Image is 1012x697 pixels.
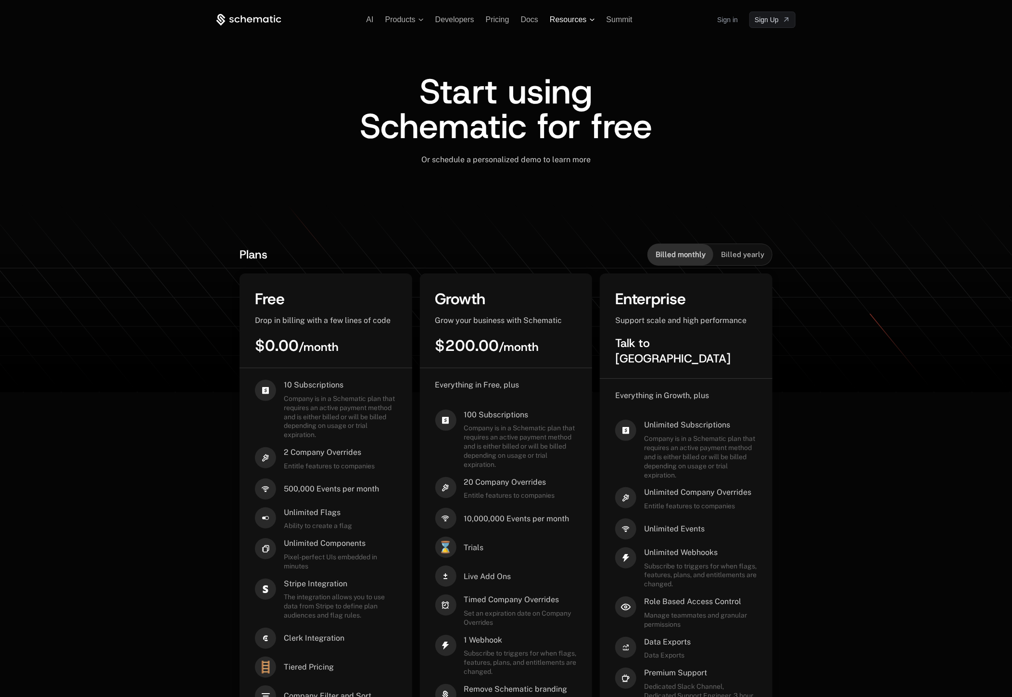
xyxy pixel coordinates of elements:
[615,289,686,309] span: Enterprise
[435,508,456,529] i: signal
[615,596,636,618] i: eye
[255,628,276,649] i: clerk
[255,579,276,600] i: stripe
[367,15,374,24] a: AI
[255,380,276,401] i: cashapp
[615,547,636,568] i: thunder
[644,420,757,430] span: Unlimited Subscriptions
[644,596,757,607] span: Role Based Access Control
[435,289,486,309] span: Growth
[360,68,652,149] span: Start using Schematic for free
[644,502,751,511] span: Entitle features to companies
[284,462,375,471] span: Entitle features to companies
[615,637,636,658] i: arrow-analytics
[240,247,267,262] span: Plans
[255,507,276,529] i: boolean-on
[644,524,705,534] span: Unlimited Events
[255,538,276,559] i: chips
[615,518,636,540] i: signal
[464,491,555,500] span: Entitle features to companies
[464,424,577,469] span: Company is in a Schematic plan that requires an active payment method and is either billed or wil...
[644,562,757,589] span: Subscribe to triggers for when flags, features, plans, and entitlements are changed.
[486,15,509,24] a: Pricing
[464,635,577,645] span: 1 Webhook
[644,668,757,678] span: Premium Support
[284,521,352,530] span: Ability to create a flag
[721,250,764,259] span: Billed yearly
[435,594,456,616] i: alarm
[284,507,352,518] span: Unlimited Flags
[284,593,397,620] span: The integration allows you to use data from Stripe to define plan audiences and flag rules.
[607,15,632,24] a: Summit
[615,336,731,366] span: Talk to [GEOGRAPHIC_DATA]
[284,633,344,644] span: Clerk Integration
[435,380,519,389] span: Everything in Free, plus
[435,336,539,356] span: $200.00
[284,447,375,458] span: 2 Company Overrides
[615,316,746,325] span: Support scale and high performance
[644,637,691,647] span: Data Exports
[464,649,577,676] span: Subscribe to triggers for when flags, features, plans, and entitlements are changed.
[435,477,456,498] i: hammer
[284,484,379,494] span: 500,000 Events per month
[284,553,397,571] span: Pixel-perfect UIs embedded in minutes
[550,15,586,24] span: Resources
[615,420,636,441] i: cashapp
[615,391,709,400] span: Everything in Growth, plus
[464,594,577,605] span: Timed Company Overrides
[255,447,276,468] i: hammer
[464,410,577,420] span: 100 Subscriptions
[464,609,577,627] span: Set an expiration date on Company Overrides
[284,394,397,439] span: Company is in a Schematic plan that requires an active payment method and is either billed or wil...
[464,684,577,695] span: Remove Schematic branding
[644,611,757,629] span: Manage teammates and granular permissions
[615,668,636,689] i: coffee
[644,547,757,558] span: Unlimited Webhooks
[717,12,738,27] a: Sign in
[644,434,757,479] span: Company is in a Schematic plan that requires an active payment method and is either billed or wil...
[421,155,591,164] span: Or schedule a personalized demo to learn more
[615,487,636,508] i: hammer
[284,380,397,390] span: 10 Subscriptions
[435,316,562,325] span: Grow your business with Schematic
[755,15,779,25] span: Sign Up
[284,579,397,589] span: Stripe Integration
[521,15,538,24] a: Docs
[385,15,416,24] span: Products
[299,339,339,355] sub: / month
[464,477,555,488] span: 20 Company Overrides
[644,651,691,660] span: Data Exports
[255,478,276,500] i: signal
[255,657,276,678] span: 🪜
[435,635,456,656] i: thunder
[255,316,391,325] span: Drop in billing with a few lines of code
[255,289,285,309] span: Free
[435,410,456,431] i: cashapp
[499,339,539,355] sub: / month
[435,566,456,587] i: plus-minus
[464,514,569,524] span: 10,000,000 Events per month
[656,250,706,259] span: Billed monthly
[464,571,511,582] span: Live Add Ons
[435,537,456,558] span: ⌛
[464,542,484,553] span: Trials
[284,662,334,672] span: Tiered Pricing
[749,12,796,28] a: [object Object]
[644,487,751,498] span: Unlimited Company Overrides
[284,538,397,549] span: Unlimited Components
[255,336,339,356] span: $0.00
[435,15,474,24] a: Developers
